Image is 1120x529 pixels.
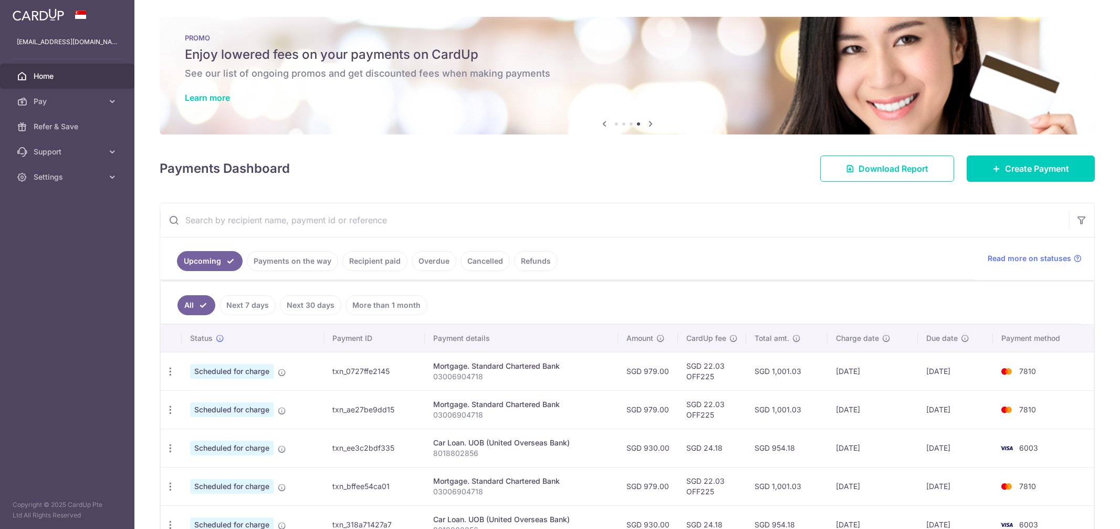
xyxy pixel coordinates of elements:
td: SGD 1,001.03 [746,467,828,505]
span: 7810 [1019,367,1036,376]
a: Create Payment [967,155,1095,182]
a: Next 7 days [219,295,276,315]
td: SGD 1,001.03 [746,352,828,390]
td: SGD 979.00 [618,467,678,505]
span: Download Report [859,162,928,175]
span: 7810 [1019,405,1036,414]
td: [DATE] [918,352,993,390]
img: Bank Card [996,442,1017,454]
p: 03006904718 [433,486,610,497]
td: [DATE] [828,390,917,429]
span: Refer & Save [34,121,103,132]
td: [DATE] [828,467,917,505]
span: Support [34,147,103,157]
a: Read more on statuses [988,253,1082,264]
div: Car Loan. UOB (United Overseas Bank) [433,438,610,448]
td: SGD 954.18 [746,429,828,467]
span: Total amt. [755,333,789,344]
p: [EMAIL_ADDRESS][DOMAIN_NAME] [17,37,118,47]
td: SGD 930.00 [618,429,678,467]
span: Settings [34,172,103,182]
a: Download Report [820,155,954,182]
a: Learn more [185,92,230,103]
td: SGD 22.03 OFF225 [678,390,746,429]
p: 03006904718 [433,371,610,382]
span: CardUp fee [686,333,726,344]
a: Cancelled [460,251,510,271]
h4: Payments Dashboard [160,159,290,178]
a: Refunds [514,251,558,271]
td: txn_ae27be9dd15 [324,390,425,429]
td: [DATE] [918,429,993,467]
th: Payment method [993,325,1094,352]
iframe: Opens a widget where you can find more information [1053,497,1109,524]
div: Mortgage. Standard Chartered Bank [433,361,610,371]
span: Status [190,333,213,344]
span: Pay [34,96,103,107]
td: [DATE] [918,467,993,505]
a: All [177,295,215,315]
a: Payments on the way [247,251,338,271]
th: Payment details [425,325,618,352]
td: SGD 22.03 OFF225 [678,467,746,505]
span: 6003 [1019,443,1038,452]
span: Due date [926,333,958,344]
td: [DATE] [918,390,993,429]
div: Mortgage. Standard Chartered Bank [433,399,610,410]
td: SGD 1,001.03 [746,390,828,429]
td: SGD 979.00 [618,390,678,429]
a: More than 1 month [346,295,427,315]
a: Overdue [412,251,456,271]
span: Scheduled for charge [190,479,274,494]
td: SGD 979.00 [618,352,678,390]
span: Amount [626,333,653,344]
img: Latest Promos banner [160,17,1095,134]
td: txn_bffee54ca01 [324,467,425,505]
div: Mortgage. Standard Chartered Bank [433,476,610,486]
img: Bank Card [996,480,1017,493]
img: Bank Card [996,403,1017,416]
img: Bank Card [996,365,1017,378]
span: Scheduled for charge [190,364,274,379]
input: Search by recipient name, payment id or reference [160,203,1069,237]
span: Home [34,71,103,81]
a: Upcoming [177,251,243,271]
span: Create Payment [1005,162,1069,175]
th: Payment ID [324,325,425,352]
span: 6003 [1019,520,1038,529]
span: Scheduled for charge [190,402,274,417]
p: 8018802856 [433,448,610,459]
p: PROMO [185,34,1070,42]
td: SGD 24.18 [678,429,746,467]
h5: Enjoy lowered fees on your payments on CardUp [185,46,1070,63]
td: [DATE] [828,352,917,390]
td: txn_ee3c2bdf335 [324,429,425,467]
h6: See our list of ongoing promos and get discounted fees when making payments [185,67,1070,80]
div: Car Loan. UOB (United Overseas Bank) [433,514,610,525]
a: Recipient paid [342,251,407,271]
span: Scheduled for charge [190,441,274,455]
span: Charge date [836,333,879,344]
span: 7810 [1019,482,1036,491]
img: CardUp [13,8,64,21]
p: 03006904718 [433,410,610,420]
td: [DATE] [828,429,917,467]
a: Next 30 days [280,295,341,315]
td: SGD 22.03 OFF225 [678,352,746,390]
td: txn_0727ffe2145 [324,352,425,390]
span: Read more on statuses [988,253,1071,264]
